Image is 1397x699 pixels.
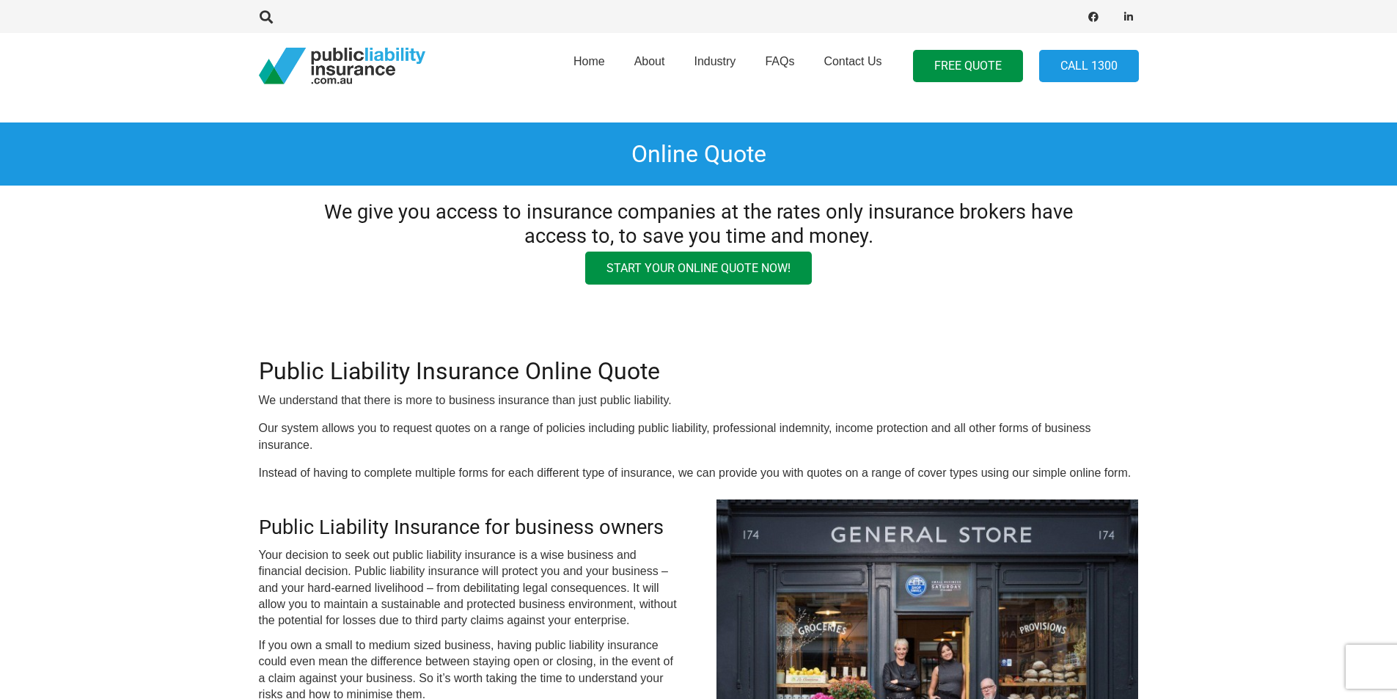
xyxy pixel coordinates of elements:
a: Start your online quote now! [585,252,812,285]
h3: We give you access to insurance companies at the rates only insurance brokers have access to, to ... [293,200,1104,248]
h2: Public Liability Insurance Online Quote [259,357,1139,385]
a: pli_logotransparent [259,48,425,84]
p: Instead of having to complete multiple forms for each different type of insurance, we can provide... [259,465,1139,481]
span: Home [573,55,605,67]
a: Contact Us [809,29,896,103]
h3: Public Liability Insurance for business owners [259,516,681,540]
a: About [620,29,680,103]
span: Contact Us [824,55,881,67]
p: Our system allows you to request quotes on a range of policies including public liability, profes... [259,420,1139,453]
a: FAQs [750,29,809,103]
a: Facebook [1083,7,1104,27]
a: Search [252,10,282,23]
a: LinkedIn [1118,7,1139,27]
span: Your decision to seek out public liability insurance is a wise business and financial decision. P... [259,549,677,627]
span: FAQs [765,55,794,67]
a: Industry [679,29,750,103]
a: Home [559,29,620,103]
p: We understand that there is more to business insurance than just public liability. [259,392,1139,409]
a: Call 1300 [1039,50,1139,83]
a: FREE QUOTE [913,50,1023,83]
span: About [634,55,665,67]
span: Industry [694,55,736,67]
